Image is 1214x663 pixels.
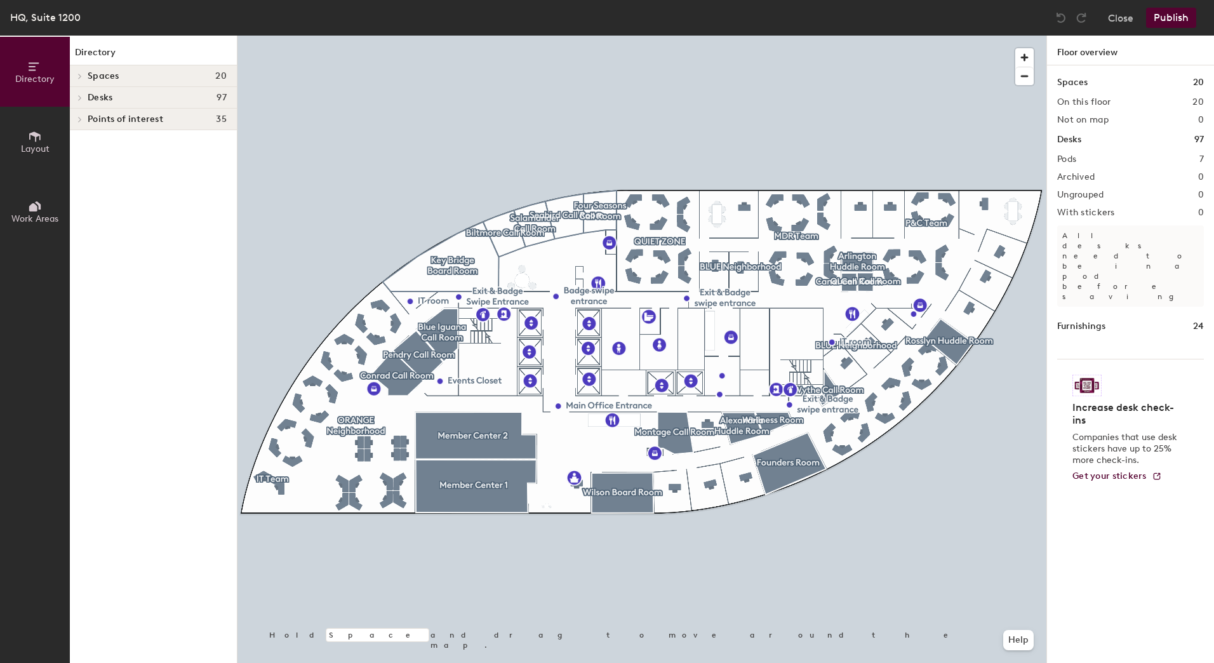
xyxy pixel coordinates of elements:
[1047,36,1214,65] h1: Floor overview
[1072,401,1181,427] h4: Increase desk check-ins
[1198,172,1204,182] h2: 0
[88,93,112,103] span: Desks
[1198,115,1204,125] h2: 0
[1193,76,1204,90] h1: 20
[1072,471,1147,481] span: Get your stickers
[1194,133,1204,147] h1: 97
[88,114,163,124] span: Points of interest
[11,213,58,224] span: Work Areas
[1057,208,1115,218] h2: With stickers
[1057,225,1204,307] p: All desks need to be in a pod before saving
[1057,190,1104,200] h2: Ungrouped
[1072,471,1162,482] a: Get your stickers
[1193,319,1204,333] h1: 24
[216,114,227,124] span: 35
[1146,8,1196,28] button: Publish
[1057,319,1105,333] h1: Furnishings
[1057,76,1088,90] h1: Spaces
[21,144,50,154] span: Layout
[215,71,227,81] span: 20
[1055,11,1067,24] img: Undo
[10,10,81,25] div: HQ, Suite 1200
[1072,432,1181,466] p: Companies that use desk stickers have up to 25% more check-ins.
[217,93,227,103] span: 97
[1198,190,1204,200] h2: 0
[70,46,237,65] h1: Directory
[1057,133,1081,147] h1: Desks
[1198,208,1204,218] h2: 0
[1003,630,1034,650] button: Help
[1057,115,1109,125] h2: Not on map
[1199,154,1204,164] h2: 7
[1057,172,1095,182] h2: Archived
[15,74,55,84] span: Directory
[1108,8,1133,28] button: Close
[1057,97,1111,107] h2: On this floor
[1192,97,1204,107] h2: 20
[1057,154,1076,164] h2: Pods
[1072,375,1102,396] img: Sticker logo
[1075,11,1088,24] img: Redo
[88,71,119,81] span: Spaces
